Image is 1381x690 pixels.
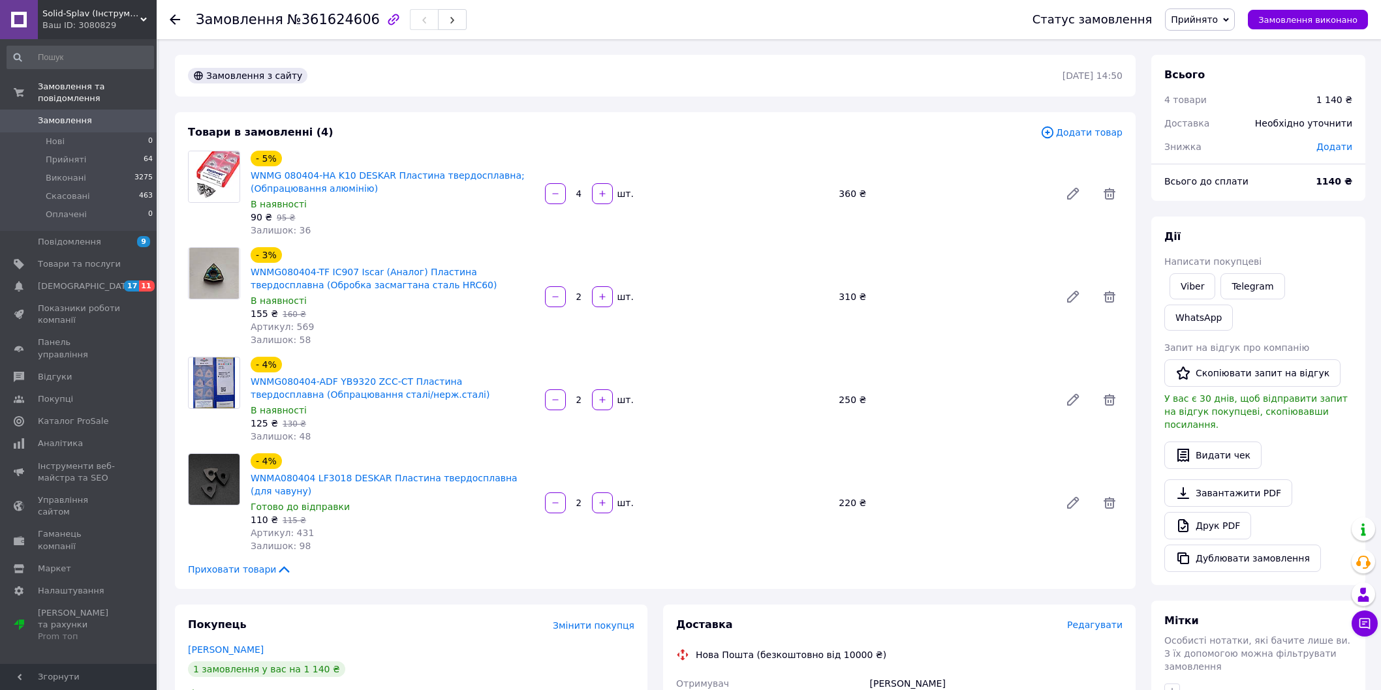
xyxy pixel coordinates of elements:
[38,528,121,552] span: Гаманець компанії
[251,170,525,194] a: WNMG 080404-HA K10 DESKAR Пластина твердосплавна; (Обпрацювання алюмінію)
[1164,393,1348,430] span: У вас є 30 днів, щоб відправити запит на відгук покупцеві, скопіювавши посилання.
[139,280,154,292] span: 11
[7,46,154,69] input: Пошук
[251,322,314,332] span: Артикул: 569
[1164,442,1262,469] button: Видати чек
[38,607,121,643] span: [PERSON_NAME] та рахунки
[193,357,234,408] img: WNMG080404-ADF YB9320 ZCC-CT Пластина твердосплавна (Обпрацювання сталі/нерж.сталі)
[38,303,121,326] span: Показники роботи компанії
[1316,142,1352,152] span: Додати
[42,20,157,31] div: Ваш ID: 3080829
[1060,181,1086,207] a: Редагувати
[38,81,157,104] span: Замовлення та повідомлення
[188,661,345,677] div: 1 замовлення у вас на 1 140 ₴
[251,515,278,525] span: 110 ₴
[1164,479,1292,507] a: Завантажити PDF
[1171,14,1218,25] span: Прийнято
[46,154,86,166] span: Прийняті
[46,136,65,147] span: Нові
[251,357,282,372] div: - 4%
[833,494,1055,512] div: 220 ₴
[189,151,240,202] img: WNMG 080404-HA K10 DESKAR Пластина твердосплавна; (Обпрацювання алюмінію)
[1096,387,1123,413] span: Видалити
[38,585,104,597] span: Налаштування
[46,190,90,202] span: Скасовані
[692,648,890,661] div: Нова Пошта (безкоштовно від 10000 ₴)
[277,213,295,222] span: 95 ₴
[251,473,518,496] a: WNMA080404 LF3018 DESKAR Пластина твердосплавна (для чавуну)
[1164,545,1321,572] button: Дублювати замовлення
[1164,635,1350,672] span: Особисті нотатки, які бачите лише ви. З їх допомогою можна фільтрувати замовлення
[1060,284,1086,310] a: Редагувати
[1220,273,1284,299] a: Telegram
[1352,610,1378,637] button: Чат з покупцем
[1164,176,1249,187] span: Всього до сплати
[137,236,150,247] span: 9
[614,290,635,303] div: шт.
[38,115,92,127] span: Замовлення
[251,199,307,209] span: В наявності
[1164,359,1341,387] button: Скопіювати запит на відгук
[38,371,72,383] span: Відгуки
[251,431,311,442] span: Залишок: 48
[139,190,153,202] span: 463
[46,172,86,184] span: Виконані
[251,376,489,400] a: WNMG080404-ADF YB9320 ZCC-CT Пластина твердосплавна (Обпрацювання сталі/нерж.сталі)
[1040,125,1123,140] span: Додати товар
[1164,305,1233,331] a: WhatsApp
[614,187,635,200] div: шт.
[283,419,306,428] span: 130 ₴
[676,618,733,631] span: Доставка
[676,678,729,689] span: Отримувач
[134,172,153,184] span: 3275
[1164,142,1202,152] span: Знижка
[189,248,239,299] img: WNMG080404-TF IC907 Iscar (Аналог) Пластина твердосплавна (Обробка засмагтана сталь HRC60)
[144,154,153,166] span: 64
[124,280,139,292] span: 17
[251,295,307,306] span: В наявності
[42,8,140,20] span: Solid-Splav (Інструмент-Постачання)
[1164,512,1251,539] a: Друк PDF
[251,405,307,415] span: В наявності
[1316,93,1352,106] div: 1 140 ₴
[148,136,153,147] span: 0
[1060,387,1086,413] a: Редагувати
[1164,118,1209,128] span: Доставка
[38,236,101,248] span: Повідомлення
[251,225,311,235] span: Залишок: 36
[251,453,282,469] div: - 4%
[1164,342,1309,353] span: Запит на відгук про компанію
[1247,109,1360,138] div: Необхідно уточнити
[189,454,240,505] img: WNMA080404 LF3018 DESKAR Пластина твердосплавна (для чавуну)
[38,393,73,405] span: Покупці
[188,563,292,576] span: Приховати товари
[148,209,153,220] span: 0
[1164,230,1181,243] span: Дії
[1170,273,1215,299] a: Viber
[614,496,635,509] div: шт.
[1096,181,1123,207] span: Видалити
[251,151,282,166] div: - 5%
[1248,10,1368,29] button: Замовлення виконано
[251,418,278,428] span: 125 ₴
[1063,70,1123,81] time: [DATE] 14:50
[1316,176,1352,187] b: 1140 ₴
[188,126,334,138] span: Товари в замовленні (4)
[1164,256,1262,267] span: Написати покупцеві
[188,644,264,655] a: [PERSON_NAME]
[170,13,180,26] div: Повернутися назад
[38,438,83,449] span: Аналітика
[38,494,121,518] span: Управління сайтом
[833,288,1055,306] div: 310 ₴
[251,335,311,345] span: Залишок: 58
[1060,490,1086,516] a: Редагувати
[196,12,283,27] span: Замовлення
[38,415,108,427] span: Каталог ProSale
[38,258,121,270] span: Товари та послуги
[1096,284,1123,310] span: Видалити
[251,528,314,538] span: Артикул: 431
[188,68,307,83] div: Замовлення з сайту
[1032,13,1153,26] div: Статус замовлення
[553,620,634,631] span: Змінити покупця
[38,631,121,642] div: Prom топ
